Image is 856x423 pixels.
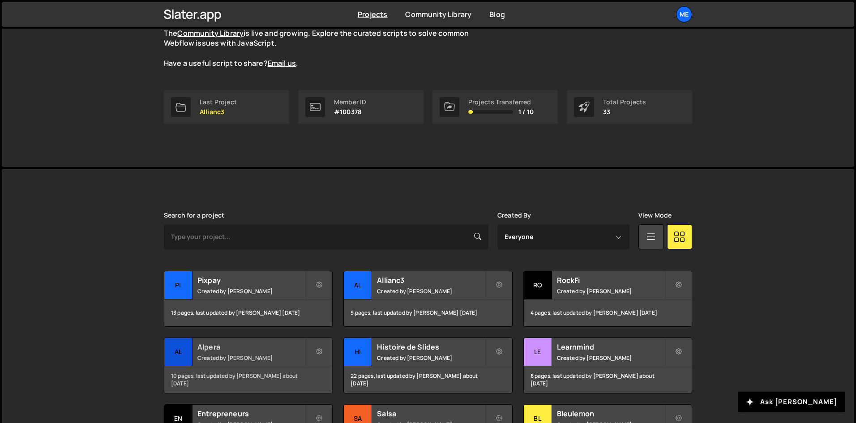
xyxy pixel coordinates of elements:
label: View Mode [638,212,672,219]
h2: Entrepreneurs [197,409,305,419]
h2: Allianc3 [377,275,485,285]
button: Ask [PERSON_NAME] [738,392,845,412]
div: 8 pages, last updated by [PERSON_NAME] about [DATE] [524,366,692,393]
label: Created By [497,212,531,219]
h2: RockFi [557,275,665,285]
h2: Bleulemon [557,409,665,419]
h2: Salsa [377,409,485,419]
a: Last Project Allianc3 [164,90,289,124]
label: Search for a project [164,212,224,219]
input: Type your project... [164,224,488,249]
p: #100378 [334,108,366,115]
a: Al Alpera Created by [PERSON_NAME] 10 pages, last updated by [PERSON_NAME] about [DATE] [164,338,333,393]
small: Created by [PERSON_NAME] [197,287,305,295]
a: Pi Pixpay Created by [PERSON_NAME] 13 pages, last updated by [PERSON_NAME] [DATE] [164,271,333,327]
small: Created by [PERSON_NAME] [557,287,665,295]
div: Last Project [200,98,237,106]
p: Allianc3 [200,108,237,115]
div: Le [524,338,552,366]
div: Pi [164,271,193,299]
p: The is live and growing. Explore the curated scripts to solve common Webflow issues with JavaScri... [164,28,486,68]
span: 1 / 10 [518,108,534,115]
a: Blog [489,9,505,19]
small: Created by [PERSON_NAME] [557,354,665,362]
div: 4 pages, last updated by [PERSON_NAME] [DATE] [524,299,692,326]
div: Al [344,271,372,299]
h2: Histoire de Slides [377,342,485,352]
a: Email us [268,58,296,68]
a: Projects [358,9,387,19]
p: 33 [603,108,646,115]
a: Ro RockFi Created by [PERSON_NAME] 4 pages, last updated by [PERSON_NAME] [DATE] [523,271,692,327]
a: Community Library [177,28,244,38]
a: Community Library [405,9,471,19]
small: Created by [PERSON_NAME] [377,287,485,295]
div: Al [164,338,193,366]
a: Al Allianc3 Created by [PERSON_NAME] 5 pages, last updated by [PERSON_NAME] [DATE] [343,271,512,327]
h2: Learnmind [557,342,665,352]
div: Projects Transferred [468,98,534,106]
div: Hi [344,338,372,366]
div: 10 pages, last updated by [PERSON_NAME] about [DATE] [164,366,332,393]
div: Member ID [334,98,366,106]
div: 5 pages, last updated by [PERSON_NAME] [DATE] [344,299,512,326]
div: Total Projects [603,98,646,106]
h2: Alpera [197,342,305,352]
h2: Pixpay [197,275,305,285]
a: Le Learnmind Created by [PERSON_NAME] 8 pages, last updated by [PERSON_NAME] about [DATE] [523,338,692,393]
div: 13 pages, last updated by [PERSON_NAME] [DATE] [164,299,332,326]
small: Created by [PERSON_NAME] [197,354,305,362]
div: 22 pages, last updated by [PERSON_NAME] about [DATE] [344,366,512,393]
a: Hi Histoire de Slides Created by [PERSON_NAME] 22 pages, last updated by [PERSON_NAME] about [DATE] [343,338,512,393]
small: Created by [PERSON_NAME] [377,354,485,362]
a: Me [676,6,692,22]
div: Ro [524,271,552,299]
